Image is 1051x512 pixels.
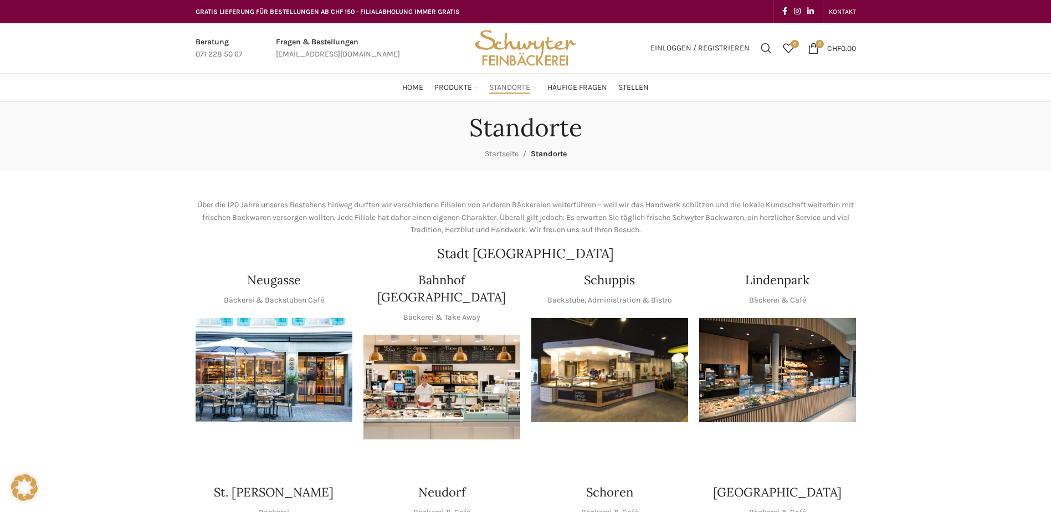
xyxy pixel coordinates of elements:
span: 0 [791,40,799,48]
span: Häufige Fragen [547,83,607,93]
a: Stellen [618,76,649,99]
h1: Standorte [469,113,582,142]
a: Infobox link [276,36,400,61]
h4: Neugasse [247,272,301,289]
span: Standorte [489,83,530,93]
a: Infobox link [196,36,243,61]
a: 0 [777,37,799,59]
h4: Schuppis [584,272,635,289]
span: GRATIS LIEFERUNG FÜR BESTELLUNGEN AB CHF 150 - FILIALABHOLUNG IMMER GRATIS [196,8,460,16]
a: Facebook social link [779,4,791,19]
img: Bahnhof St. Gallen [363,335,520,439]
bdi: 0.00 [827,43,856,53]
p: Bäckerei & Café [749,294,806,306]
a: 0 CHF0.00 [802,37,862,59]
a: Startseite [485,149,519,158]
h4: Lindenpark [745,272,809,289]
h4: St. [PERSON_NAME] [214,484,334,501]
a: KONTAKT [829,1,856,23]
p: Über die 120 Jahre unseres Bestehens hinweg durften wir verschiedene Filialen von anderen Bäckere... [196,199,856,236]
img: Neugasse [196,318,352,423]
img: Bäckerei Schwyter [471,23,580,73]
div: Secondary navigation [823,1,862,23]
h4: Neudorf [418,484,465,501]
span: Produkte [434,83,472,93]
p: Bäckerei & Take Away [403,311,480,324]
img: 150130-Schwyter-013 [531,318,688,423]
div: Main navigation [190,76,862,99]
a: Instagram social link [791,4,804,19]
span: 0 [816,40,824,48]
a: Suchen [755,37,777,59]
h4: Schoren [586,484,633,501]
span: Einloggen / Registrieren [650,44,750,52]
span: KONTAKT [829,8,856,16]
a: Häufige Fragen [547,76,607,99]
h2: Stadt [GEOGRAPHIC_DATA] [196,247,856,260]
h4: [GEOGRAPHIC_DATA] [713,484,842,501]
span: Stellen [618,83,649,93]
img: 017-e1571925257345 [699,318,856,423]
p: Bäckerei & Backstuben Café [224,294,324,306]
span: Home [402,83,423,93]
h4: Bahnhof [GEOGRAPHIC_DATA] [363,272,520,306]
a: Linkedin social link [804,4,817,19]
a: Home [402,76,423,99]
div: Meine Wunschliste [777,37,799,59]
a: Site logo [471,43,580,52]
a: Produkte [434,76,478,99]
a: Einloggen / Registrieren [645,37,755,59]
span: CHF [827,43,841,53]
span: Standorte [531,149,567,158]
a: Standorte [489,76,536,99]
p: Backstube, Administration & Bistro [547,294,672,306]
